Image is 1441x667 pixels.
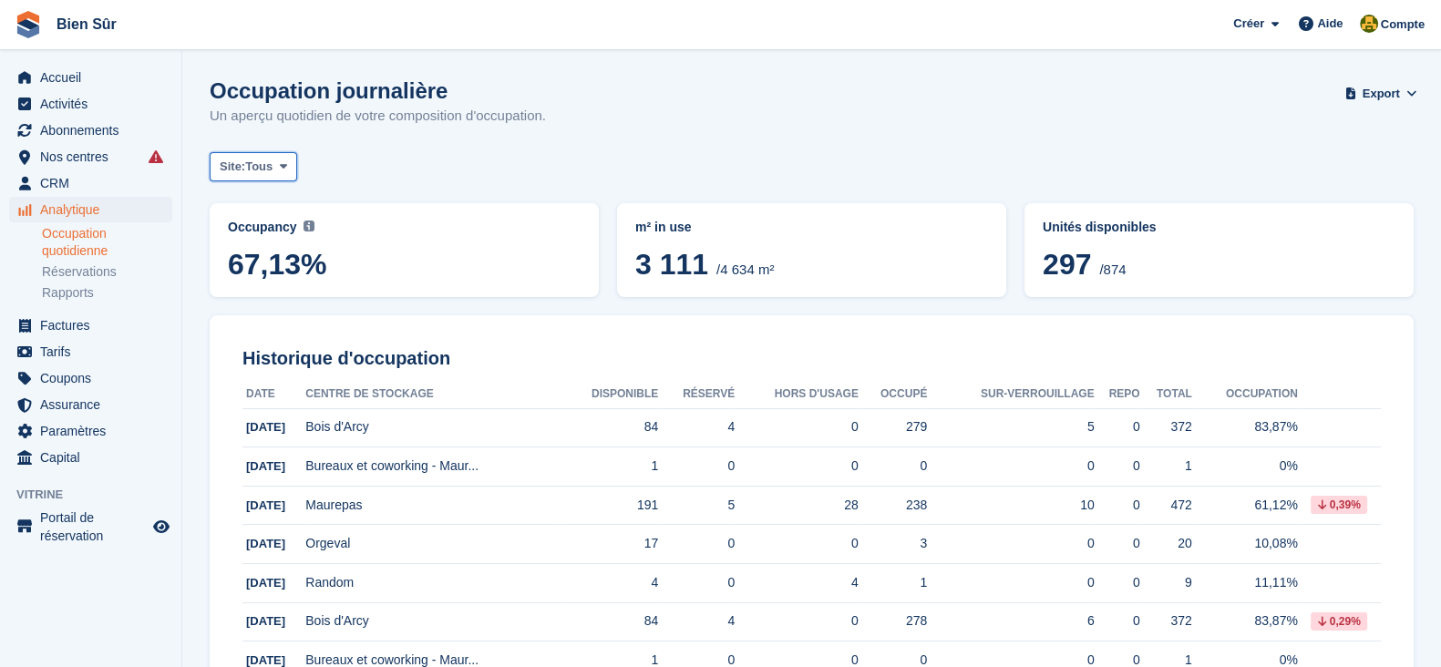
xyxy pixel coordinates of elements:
[40,170,149,196] span: CRM
[1317,15,1343,33] span: Aide
[1192,525,1298,564] td: 10,08%
[246,537,285,550] span: [DATE]
[1140,408,1192,447] td: 372
[927,457,1094,476] div: 0
[9,91,172,117] a: menu
[1363,85,1400,103] span: Export
[1043,218,1395,237] abbr: Pourcentage actuel d'unités occupées ou Sur-verrouillage
[635,218,988,237] abbr: Current breakdown of %{unit} occupied
[9,144,172,169] a: menu
[1140,602,1192,641] td: 372
[560,486,658,525] td: 191
[40,445,149,470] span: Capital
[150,516,172,538] a: Boutique d'aperçu
[1381,15,1425,34] span: Compte
[246,614,285,628] span: [DATE]
[220,158,245,176] span: Site:
[40,313,149,338] span: Factures
[9,313,172,338] a: menu
[735,486,859,525] td: 28
[9,65,172,90] a: menu
[246,576,285,590] span: [DATE]
[9,197,172,222] a: menu
[1043,248,1091,281] span: 297
[246,459,285,473] span: [DATE]
[15,11,42,38] img: stora-icon-8386f47178a22dfd0bd8f6a31ec36ba5ce8667c1dd55bd0f319d3a0aa187defe.svg
[658,408,735,447] td: 4
[305,380,560,409] th: Centre de stockage
[560,564,658,603] td: 4
[40,197,149,222] span: Analytique
[1192,602,1298,641] td: 83,87%
[1095,573,1140,592] div: 0
[246,653,285,667] span: [DATE]
[1095,457,1140,476] div: 0
[1192,408,1298,447] td: 83,87%
[210,152,297,182] button: Site: Tous
[1095,496,1140,515] div: 0
[560,525,658,564] td: 17
[1043,220,1156,234] span: Unités disponibles
[9,418,172,444] a: menu
[228,248,581,281] span: 67,13%
[305,486,560,525] td: Maurepas
[9,170,172,196] a: menu
[1099,262,1126,277] span: /874
[560,447,658,487] td: 1
[560,380,658,409] th: Disponible
[635,248,708,281] span: 3 111
[927,534,1094,553] div: 0
[246,498,285,512] span: [DATE]
[304,221,314,231] img: icon-info-grey-7440780725fd019a000dd9b08b2336e03edf1995a4989e88bcd33f0948082b44.svg
[859,534,927,553] div: 3
[228,220,296,234] span: Occupancy
[305,525,560,564] td: Orgeval
[658,525,735,564] td: 0
[927,611,1094,631] div: 6
[1192,486,1298,525] td: 61,12%
[735,380,859,409] th: Hors d'usage
[927,417,1094,436] div: 5
[1140,486,1192,525] td: 472
[1348,78,1414,108] button: Export
[735,602,859,641] td: 0
[1140,380,1192,409] th: Total
[210,78,546,103] h1: Occupation journalière
[16,486,181,504] span: Vitrine
[735,564,859,603] td: 4
[149,149,163,164] i: Des échecs de synchronisation des entrées intelligentes se sont produits
[927,573,1094,592] div: 0
[40,508,149,545] span: Portail de réservation
[1095,417,1140,436] div: 0
[40,91,149,117] span: Activités
[1140,564,1192,603] td: 9
[42,284,172,302] a: Rapports
[9,118,172,143] a: menu
[242,348,1381,369] h2: Historique d'occupation
[1311,612,1367,631] div: 0,29%
[1192,564,1298,603] td: 11,11%
[859,380,927,409] th: Occupé
[927,496,1094,515] div: 10
[1140,447,1192,487] td: 1
[658,564,735,603] td: 0
[246,420,285,434] span: [DATE]
[40,392,149,417] span: Assurance
[859,417,927,436] div: 279
[1192,447,1298,487] td: 0%
[658,447,735,487] td: 0
[560,602,658,641] td: 84
[9,392,172,417] a: menu
[245,158,273,176] span: Tous
[1192,380,1298,409] th: Occupation
[1095,534,1140,553] div: 0
[859,573,927,592] div: 1
[560,408,658,447] td: 84
[305,564,560,603] td: Random
[1095,611,1140,631] div: 0
[305,408,560,447] td: Bois d'Arcy
[242,380,305,409] th: Date
[859,457,927,476] div: 0
[9,508,172,545] a: menu
[9,445,172,470] a: menu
